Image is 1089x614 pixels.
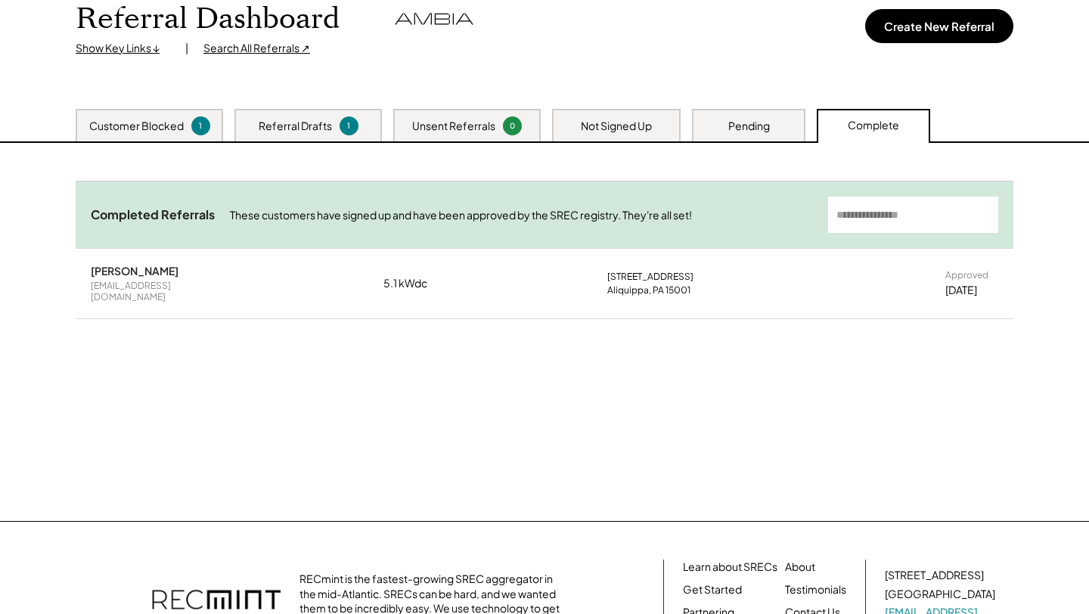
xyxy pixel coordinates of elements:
[945,269,988,281] div: Approved
[203,41,310,56] div: Search All Referrals ↗
[885,568,984,583] div: [STREET_ADDRESS]
[194,120,208,132] div: 1
[412,119,495,134] div: Unsent Referrals
[885,587,995,602] div: [GEOGRAPHIC_DATA]
[91,264,178,278] div: [PERSON_NAME]
[91,207,215,223] div: Completed Referrals
[581,119,652,134] div: Not Signed Up
[76,2,340,37] h1: Referral Dashboard
[505,120,520,132] div: 0
[945,283,977,298] div: [DATE]
[91,280,234,303] div: [EMAIL_ADDRESS][DOMAIN_NAME]
[683,582,742,597] a: Get Started
[76,41,170,56] div: Show Key Links ↓
[848,118,899,133] div: Complete
[785,582,846,597] a: Testimonials
[728,119,770,134] div: Pending
[785,560,815,575] a: About
[607,271,693,283] div: [STREET_ADDRESS]
[259,119,332,134] div: Referral Drafts
[392,11,476,27] img: ambia-solar.svg
[342,120,356,132] div: 1
[607,284,690,296] div: Aliquippa, PA 15001
[185,41,188,56] div: |
[230,208,813,223] div: These customers have signed up and have been approved by the SREC registry. They're all set!
[89,119,184,134] div: Customer Blocked
[683,560,777,575] a: Learn about SRECs
[865,9,1013,43] button: Create New Referral
[383,276,459,291] div: 5.1 kWdc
